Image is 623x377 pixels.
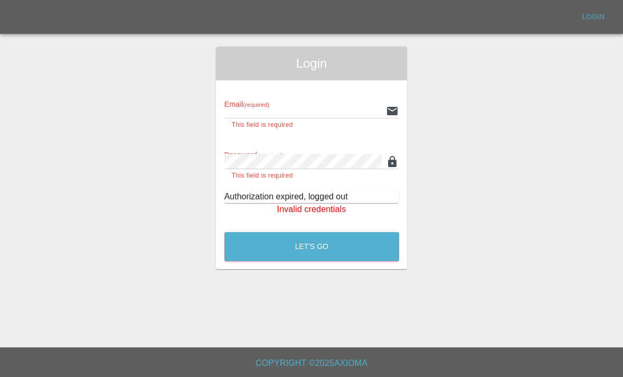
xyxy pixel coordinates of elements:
div: Authorization expired, logged out [224,190,399,203]
span: Password [224,151,284,159]
span: Email [224,100,269,108]
h6: Copyright © 2025 Axioma [8,356,615,371]
small: (required) [243,102,269,108]
button: Let's Go [224,232,399,261]
a: Login [577,9,610,25]
small: (required) [257,152,284,159]
p: This field is required [232,171,392,181]
p: This field is required [232,120,392,131]
span: Login [224,55,399,72]
p: Invalid credentials [224,203,399,216]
